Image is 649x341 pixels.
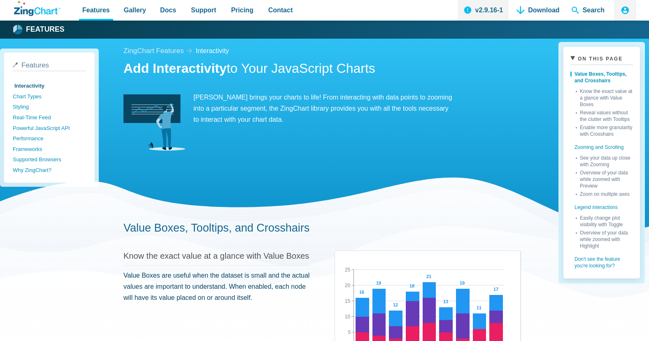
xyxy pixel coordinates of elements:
a: ZingChart Features [123,45,184,57]
a: Legend interactions [570,197,633,213]
a: Real-Time Feed [13,112,86,123]
span: Pricing [231,5,253,16]
a: Overview of your data while zoomed with Preview [576,168,633,189]
img: Interactivity Image [123,92,185,153]
p: [PERSON_NAME] brings your charts to life! From interacting with data points to zooming into a par... [123,92,453,125]
strong: Features [26,26,65,33]
a: Reveal values without the clutter with Tooltips [576,108,633,123]
span: Support [191,5,216,16]
a: Frameworks [13,144,86,155]
span: Features [21,61,49,69]
a: Styling [13,102,86,112]
a: Easily change plot visibility with Toggle [576,213,633,228]
a: Overview of your data while zoomed with Highlight [576,228,633,249]
span: Gallery [124,5,146,16]
a: ZingChart Logo. Click to return to the homepage [14,1,60,16]
h1: to Your JavaScript Charts [123,60,521,79]
strong: Add Interactivity [123,61,227,76]
a: Zoom on multiple axes [576,189,633,197]
a: Powerful JavaScript API [13,123,86,134]
a: Features [13,61,86,71]
a: Interactivity [13,81,86,91]
summary: On This Page [570,54,633,65]
p: Value Boxes are useful when the dataset is small and the actual values are important to understan... [123,270,310,304]
a: See your data up close with Zooming [576,153,633,168]
a: Enable more granularity with Crosshairs [576,123,633,137]
a: Why ZingChart? [13,165,86,176]
span: Features [82,5,110,16]
a: Chart Types [13,91,86,102]
a: Features [14,23,65,36]
a: Don't see the feature you're looking for? [570,249,633,271]
span: Contact [268,5,293,16]
a: Value Boxes, Tooltips, and Crosshairs [123,222,309,234]
a: Supported Browsers [13,154,86,165]
a: interactivity [195,45,229,56]
a: Know the exact value at a glance with Value Boxes [123,251,309,260]
a: Value Boxes, Tooltips, and Crosshairs [570,68,633,86]
a: Zooming and Scrolling [570,137,633,153]
span: Docs [160,5,176,16]
a: Know the exact value at a glance with Value Boxes [576,86,633,108]
a: Performance [13,133,86,144]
